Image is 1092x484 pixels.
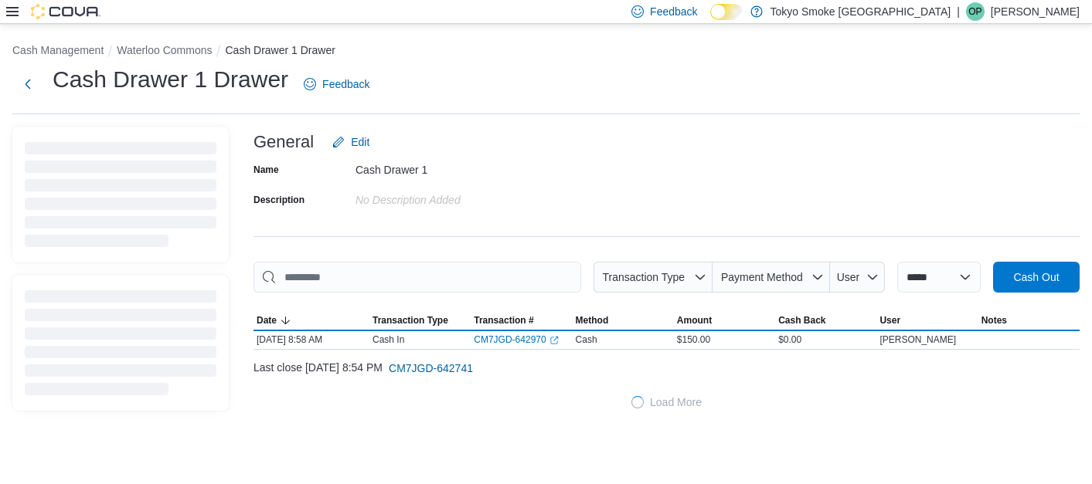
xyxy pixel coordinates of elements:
[981,314,1007,327] span: Notes
[253,133,314,151] h3: General
[25,145,216,250] span: Loading
[576,314,609,327] span: Method
[650,4,697,19] span: Feedback
[253,262,581,293] input: This is a search bar. As you type, the results lower in the page will automatically filter.
[837,271,860,283] span: User
[355,188,563,206] div: No Description added
[322,76,369,92] span: Feedback
[677,333,710,346] span: $150.00
[713,262,830,293] button: Payment Method
[710,4,743,20] input: Dark Mode
[1013,269,1059,285] span: Cash Out
[369,311,471,330] button: Transaction Type
[993,262,1080,293] button: Cash Out
[253,387,1080,418] button: LoadingLoad More
[253,311,369,330] button: Date
[117,44,212,56] button: Waterloo Commons
[389,360,473,376] span: CM7JGD-642741
[373,314,448,327] span: Transaction Type
[474,314,533,327] span: Transaction #
[471,311,572,330] button: Transaction #
[298,69,376,100] a: Feedback
[576,333,597,346] span: Cash
[771,2,951,21] p: Tokyo Smoke [GEOGRAPHIC_DATA]
[351,134,369,150] span: Edit
[12,42,1080,61] nav: An example of EuiBreadcrumbs
[257,314,277,327] span: Date
[991,2,1080,21] p: [PERSON_NAME]
[830,262,885,293] button: User
[12,44,104,56] button: Cash Management
[383,353,479,384] button: CM7JGD-642741
[674,311,775,330] button: Amount
[253,164,279,176] label: Name
[879,333,956,346] span: [PERSON_NAME]
[474,333,558,346] a: CM7JGD-642970External link
[966,2,985,21] div: Owen Pfaff
[629,394,647,411] span: Loading
[25,293,216,398] span: Loading
[710,20,711,21] span: Dark Mode
[594,262,713,293] button: Transaction Type
[12,69,43,100] button: Next
[253,353,1080,384] div: Last close [DATE] 8:54 PM
[355,157,563,176] div: Cash Drawer 1
[650,394,702,410] span: Load More
[876,311,978,330] button: User
[53,64,288,95] h1: Cash Drawer 1 Drawer
[326,127,376,157] button: Edit
[31,4,100,19] img: Cova
[775,311,876,330] button: Cash Back
[879,314,900,327] span: User
[721,271,803,283] span: Payment Method
[775,330,876,349] div: $0.00
[778,314,825,327] span: Cash Back
[373,333,404,346] p: Cash In
[677,314,712,327] span: Amount
[549,336,559,345] svg: External link
[968,2,981,21] span: OP
[978,311,1080,330] button: Notes
[253,330,369,349] div: [DATE] 8:58 AM
[957,2,960,21] p: |
[602,271,685,283] span: Transaction Type
[253,194,304,206] label: Description
[573,311,674,330] button: Method
[225,44,335,56] button: Cash Drawer 1 Drawer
